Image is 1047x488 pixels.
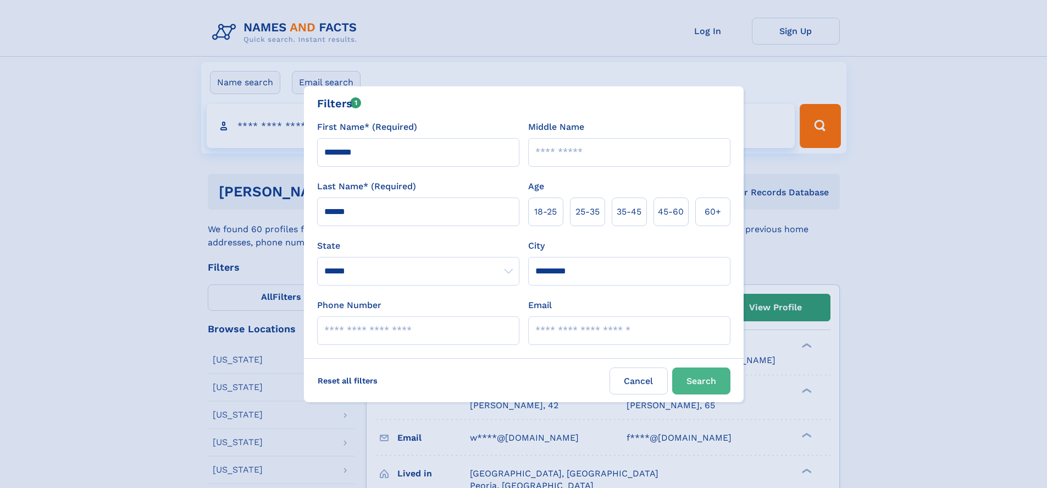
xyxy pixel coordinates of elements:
[617,205,641,218] span: 35‑45
[575,205,600,218] span: 25‑35
[672,368,730,394] button: Search
[317,95,362,112] div: Filters
[528,120,584,134] label: Middle Name
[311,368,385,394] label: Reset all filters
[317,299,381,312] label: Phone Number
[610,368,668,394] label: Cancel
[528,239,545,253] label: City
[317,180,416,193] label: Last Name* (Required)
[528,180,544,193] label: Age
[705,205,721,218] span: 60+
[534,205,557,218] span: 18‑25
[658,205,684,218] span: 45‑60
[317,120,417,134] label: First Name* (Required)
[528,299,552,312] label: Email
[317,239,519,253] label: State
